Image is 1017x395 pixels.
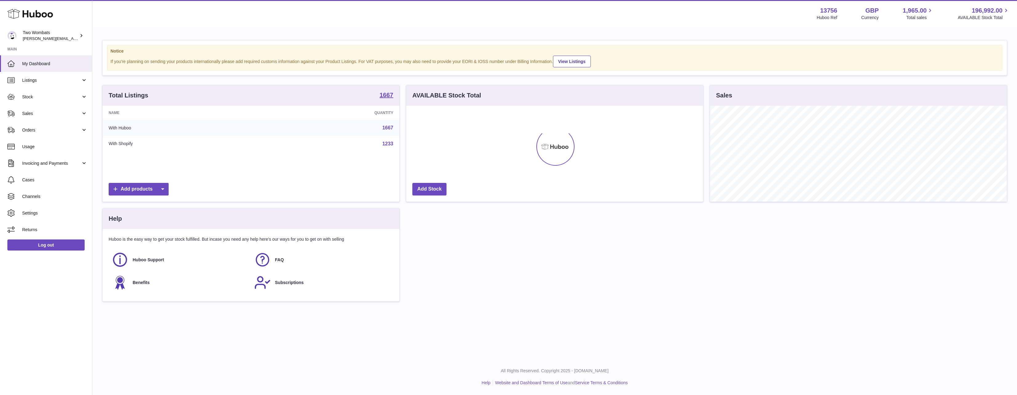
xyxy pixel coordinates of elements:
span: Stock [22,94,81,100]
div: Huboo Ref [817,15,837,21]
span: Huboo Support [133,257,164,263]
a: 196,992.00 AVAILABLE Stock Total [958,6,1010,21]
div: Two Wombats [23,30,78,41]
span: Usage [22,144,87,150]
span: 1,965.00 [903,6,927,15]
div: Currency [861,15,879,21]
h3: Sales [716,91,732,100]
span: Settings [22,210,87,216]
th: Name [102,106,262,120]
strong: 1667 [380,92,394,98]
span: Cases [22,177,87,183]
h3: AVAILABLE Stock Total [412,91,481,100]
a: Subscriptions [254,274,390,291]
a: Log out [7,239,85,251]
h3: Total Listings [109,91,148,100]
span: My Dashboard [22,61,87,67]
a: Add Stock [412,183,446,196]
td: With Shopify [102,136,262,152]
span: [PERSON_NAME][EMAIL_ADDRESS][DOMAIN_NAME] [23,36,123,41]
img: alan@twowombats.com [7,31,17,40]
span: Invoicing and Payments [22,160,81,166]
a: View Listings [553,56,591,67]
a: Service Terms & Conditions [575,380,628,385]
span: Sales [22,111,81,117]
span: Total sales [906,15,934,21]
span: Channels [22,194,87,199]
strong: Notice [110,48,999,54]
span: Benefits [133,280,150,286]
span: FAQ [275,257,284,263]
h3: Help [109,215,122,223]
a: 1667 [380,92,394,99]
a: 1667 [382,125,393,130]
a: Huboo Support [112,251,248,268]
td: With Huboo [102,120,262,136]
th: Quantity [262,106,399,120]
a: Website and Dashboard Terms of Use [495,380,568,385]
strong: GBP [865,6,879,15]
a: 1233 [382,141,393,146]
span: 196,992.00 [972,6,1003,15]
span: Orders [22,127,81,133]
a: Add products [109,183,169,196]
span: Subscriptions [275,280,304,286]
div: If you're planning on sending your products internationally please add required customs informati... [110,55,999,67]
a: Benefits [112,274,248,291]
strong: 13756 [820,6,837,15]
span: Listings [22,77,81,83]
a: Help [482,380,490,385]
a: 1,965.00 Total sales [903,6,934,21]
a: FAQ [254,251,390,268]
p: All Rights Reserved. Copyright 2025 - [DOMAIN_NAME] [97,368,1012,374]
li: and [493,380,628,386]
p: Huboo is the easy way to get your stock fulfilled. But incase you need any help here's our ways f... [109,236,393,242]
span: AVAILABLE Stock Total [958,15,1010,21]
span: Returns [22,227,87,233]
